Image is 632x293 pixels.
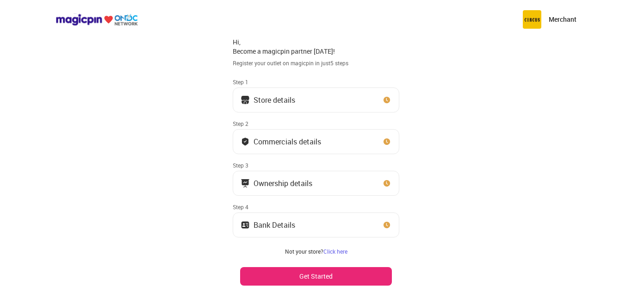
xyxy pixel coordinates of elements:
button: Commercials details [233,129,399,154]
div: Ownership details [254,181,312,186]
img: clock_icon_new.67dbf243.svg [382,220,391,230]
button: Ownership details [233,171,399,196]
img: commercials_icon.983f7837.svg [241,179,250,188]
img: clock_icon_new.67dbf243.svg [382,137,391,146]
img: clock_icon_new.67dbf243.svg [382,95,391,105]
div: Step 1 [233,78,399,86]
span: Not your store? [285,248,323,255]
div: Step 2 [233,120,399,127]
div: Step 3 [233,162,399,169]
p: Merchant [549,15,576,24]
div: Step 4 [233,203,399,211]
img: clock_icon_new.67dbf243.svg [382,179,391,188]
div: Register your outlet on magicpin in just 5 steps [233,59,399,67]
img: circus.b677b59b.png [523,10,541,29]
div: Commercials details [254,139,321,144]
a: Click here [323,248,347,255]
div: Hi, Become a magicpin partner [DATE]! [233,37,399,56]
img: storeIcon.9b1f7264.svg [241,95,250,105]
div: Store details [254,98,295,102]
div: Bank Details [254,223,295,227]
img: ownership_icon.37569ceb.svg [241,220,250,230]
button: Get Started [240,267,392,286]
button: Store details [233,87,399,112]
button: Bank Details [233,212,399,237]
img: ondc-logo-new-small.8a59708e.svg [56,13,138,26]
img: bank_details_tick.fdc3558c.svg [241,137,250,146]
